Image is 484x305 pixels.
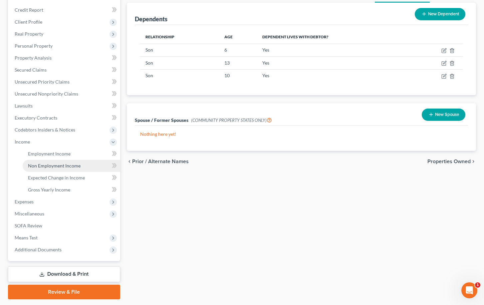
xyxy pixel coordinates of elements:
[28,175,85,180] span: Expected Change in Income
[15,31,43,37] span: Real Property
[140,30,219,44] th: Relationship
[471,159,476,164] i: chevron_right
[15,139,30,145] span: Income
[475,282,480,288] span: 1
[9,64,120,76] a: Secured Claims
[422,109,465,121] button: New Spouse
[15,7,43,13] span: Credit Report
[15,91,78,97] span: Unsecured Nonpriority Claims
[8,285,120,299] a: Review & File
[28,163,81,168] span: Non Employment Income
[191,118,272,123] span: (COMMUNITY PROPERTY STATES ONLY)
[23,172,120,184] a: Expected Change in Income
[127,159,132,164] i: chevron_left
[427,159,471,164] span: Properties Owned
[8,266,120,282] a: Download & Print
[15,67,47,73] span: Secured Claims
[140,44,219,56] td: Son
[15,247,62,252] span: Additional Documents
[9,112,120,124] a: Executory Contracts
[219,30,257,44] th: Age
[15,79,70,85] span: Unsecured Priority Claims
[9,52,120,64] a: Property Analysis
[257,30,410,44] th: Dependent lives with debtor?
[15,43,53,49] span: Personal Property
[9,4,120,16] a: Credit Report
[28,187,70,192] span: Gross Yearly Income
[427,159,476,164] button: Properties Owned chevron_right
[23,184,120,196] a: Gross Yearly Income
[15,19,42,25] span: Client Profile
[9,88,120,100] a: Unsecured Nonpriority Claims
[15,199,34,204] span: Expenses
[15,115,57,121] span: Executory Contracts
[9,76,120,88] a: Unsecured Priority Claims
[15,223,42,228] span: SOFA Review
[135,15,167,23] div: Dependents
[140,57,219,69] td: Son
[415,8,465,20] button: New Dependent
[15,127,75,133] span: Codebtors Insiders & Notices
[257,69,410,82] td: Yes
[461,282,477,298] iframe: Intercom live chat
[127,159,189,164] button: chevron_left Prior / Alternate Names
[257,57,410,69] td: Yes
[15,103,33,109] span: Lawsuits
[140,69,219,82] td: Son
[15,55,52,61] span: Property Analysis
[135,117,188,123] span: Spouse / Former Spouses
[219,44,257,56] td: 6
[15,211,44,216] span: Miscellaneous
[132,159,189,164] span: Prior / Alternate Names
[219,69,257,82] td: 10
[15,235,38,240] span: Means Test
[140,131,463,138] p: Nothing here yet!
[23,160,120,172] a: Non Employment Income
[9,220,120,232] a: SOFA Review
[219,57,257,69] td: 13
[257,44,410,56] td: Yes
[9,100,120,112] a: Lawsuits
[23,148,120,160] a: Employment Income
[28,151,71,156] span: Employment Income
